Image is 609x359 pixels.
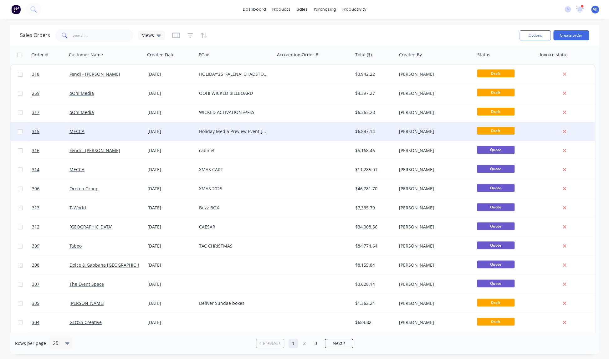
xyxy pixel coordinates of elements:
[32,224,39,230] span: 312
[69,262,150,268] a: Dolce & Gabbana [GEOGRAPHIC_DATA]
[399,243,468,249] div: [PERSON_NAME]
[32,186,39,192] span: 306
[399,109,468,115] div: [PERSON_NAME]
[355,128,392,135] div: $6,847.14
[300,339,309,348] a: Page 2
[355,167,392,173] div: $11,285.01
[553,30,589,40] button: Create order
[199,109,269,115] div: WICKED ACTIVATION @FSS
[399,71,468,77] div: [PERSON_NAME]
[199,205,269,211] div: Buzz BOX
[477,108,514,115] span: Draft
[325,340,353,346] a: Next page
[147,90,194,96] div: [DATE]
[69,243,82,249] a: Taboo
[477,299,514,306] span: Draft
[69,128,84,134] a: MECCA
[355,52,372,58] div: Total ($)
[69,52,103,58] div: Customer Name
[199,147,269,154] div: cabinet
[263,340,281,346] span: Previous
[399,262,468,268] div: [PERSON_NAME]
[147,167,194,173] div: [DATE]
[355,109,392,115] div: $6,363.28
[69,71,120,77] a: Fendi - [PERSON_NAME]
[199,167,269,173] div: XMAS CART
[477,222,514,230] span: Quote
[32,90,39,96] span: 259
[32,275,69,294] a: 307
[294,5,311,14] div: sales
[69,167,84,172] a: MECCA
[240,5,269,14] a: dashboard
[355,90,392,96] div: $4,397.27
[147,319,194,326] div: [DATE]
[477,89,514,96] span: Draft
[355,147,392,154] div: $5,168.46
[477,241,514,249] span: Quote
[355,262,392,268] div: $8,155.84
[147,52,175,58] div: Created Date
[355,205,392,211] div: $7,335.79
[32,300,39,306] span: 305
[277,52,318,58] div: Accounting Order #
[69,205,86,211] a: T-World
[477,127,514,135] span: Draft
[199,52,209,58] div: PO #
[399,52,422,58] div: Created By
[540,52,569,58] div: Invoice status
[256,340,284,346] a: Previous page
[399,128,468,135] div: [PERSON_NAME]
[199,128,269,135] div: Holiday Media Preview Event [GEOGRAPHIC_DATA]
[69,224,113,230] a: [GEOGRAPHIC_DATA]
[32,160,69,179] a: 314
[355,319,392,326] div: $684.82
[32,71,39,77] span: 318
[32,103,69,122] a: 317
[332,340,342,346] span: Next
[32,243,39,249] span: 309
[147,71,194,77] div: [DATE]
[199,186,269,192] div: XMAS 2025
[147,281,194,287] div: [DATE]
[399,300,468,306] div: [PERSON_NAME]
[477,260,514,268] span: Quote
[147,109,194,115] div: [DATE]
[477,280,514,287] span: Quote
[399,281,468,287] div: [PERSON_NAME]
[477,184,514,192] span: Quote
[142,32,154,38] span: Views
[147,243,194,249] div: [DATE]
[69,90,94,96] a: oOh! Media
[147,262,194,268] div: [DATE]
[69,281,104,287] a: The Event Space
[355,243,392,249] div: $84,774.64
[69,300,105,306] a: [PERSON_NAME]
[147,224,194,230] div: [DATE]
[15,340,46,346] span: Rows per page
[355,281,392,287] div: $3,628.14
[32,205,39,211] span: 313
[69,319,102,325] a: GLOSS Creative
[31,52,48,58] div: Order #
[269,5,294,14] div: products
[199,71,269,77] div: HOLIDAY'25 'FALENA' CHADSTONE
[32,167,39,173] span: 314
[355,300,392,306] div: $1,362.24
[199,224,269,230] div: CAESAR
[32,218,69,236] a: 312
[477,146,514,154] span: Quote
[399,167,468,173] div: [PERSON_NAME]
[32,313,69,332] a: 304
[32,141,69,160] a: 316
[339,5,370,14] div: productivity
[399,90,468,96] div: [PERSON_NAME]
[519,30,551,40] button: Options
[32,319,39,326] span: 304
[399,224,468,230] div: [PERSON_NAME]
[477,69,514,77] span: Draft
[69,147,120,153] a: Fendi - [PERSON_NAME]
[32,147,39,154] span: 316
[147,128,194,135] div: [DATE]
[311,339,320,348] a: Page 3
